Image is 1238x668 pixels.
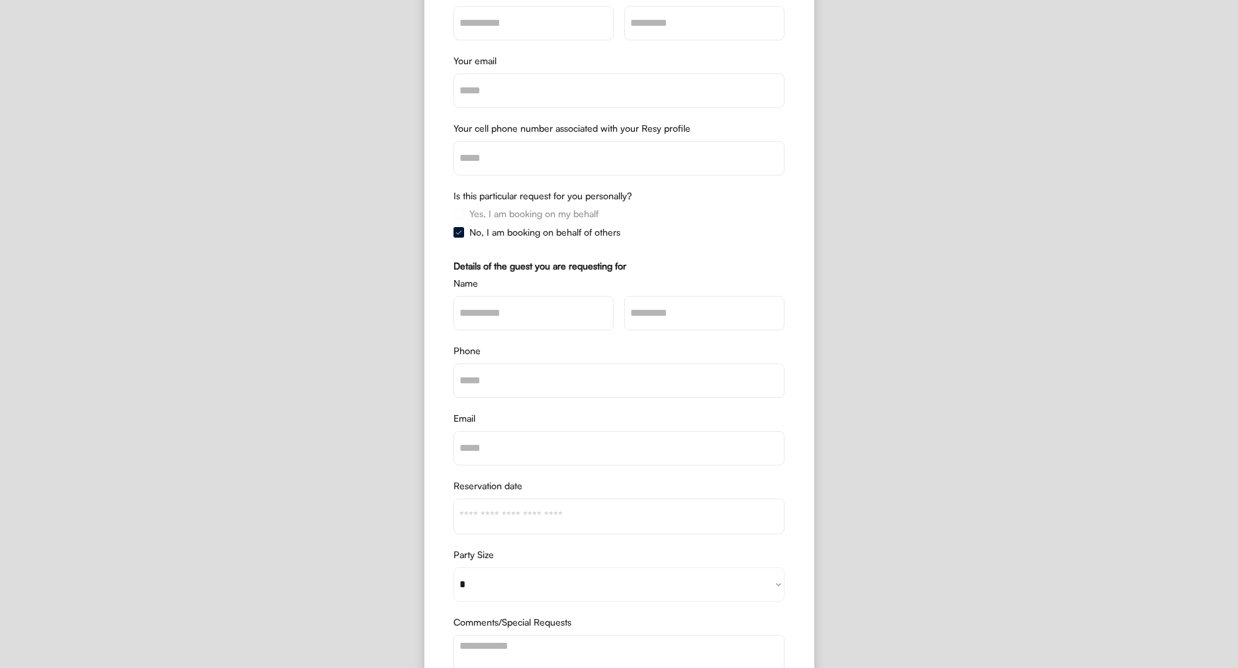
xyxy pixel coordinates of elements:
[469,228,620,237] div: No, I am booking on behalf of others
[453,209,464,219] img: Rectangle%20315%20%281%29.svg
[453,262,785,271] div: Details of the guest you are requesting for
[469,209,598,218] div: Yes, I am booking on my behalf
[453,124,785,133] div: Your cell phone number associated with your Resy profile
[453,191,785,201] div: Is this particular request for you personally?
[453,414,785,423] div: Email
[453,56,785,66] div: Your email
[453,550,785,559] div: Party Size
[453,279,785,288] div: Name
[453,227,464,238] img: Group%2048096532.svg
[453,481,785,491] div: Reservation date
[453,618,785,627] div: Comments/Special Requests
[453,346,785,356] div: Phone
